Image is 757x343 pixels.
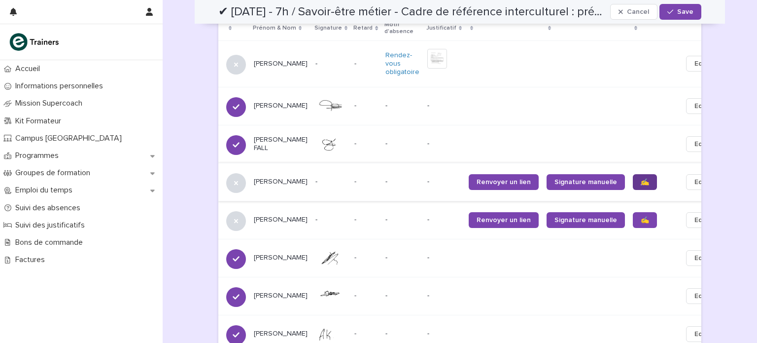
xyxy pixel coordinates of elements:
[610,4,657,20] button: Cancel
[353,23,373,34] p: Retard
[11,134,130,143] p: Campus [GEOGRAPHIC_DATA]
[11,151,67,160] p: Programmes
[554,179,617,186] span: Signature manuelle
[315,288,346,304] img: -Te8xk1jzW8by5oZn3M4KcbWM5BCR6wdWKApFCJmsE0
[218,125,731,163] tr: [PERSON_NAME] FALL-- --Edit
[694,177,707,187] span: Edit
[315,137,346,152] img: 2QV5yH89LAxHPnsrtqD_eE2RnVMcN7RcBa6f-i32m8w
[686,98,715,114] button: Edit
[254,136,308,152] p: [PERSON_NAME] FALL
[385,292,419,300] p: -
[218,239,731,277] tr: [PERSON_NAME]-- --Edit
[659,4,701,20] button: Save
[254,330,308,338] p: [PERSON_NAME]
[11,168,98,178] p: Groupes de formation
[11,99,90,108] p: Mission Supercoach
[8,32,62,52] img: K0CqGN7SDeD6s4JG8KQk
[218,163,731,201] tr: [PERSON_NAME]--- --Renvoyer un lienSignature manuelle✍️Edit
[427,330,461,338] p: -
[254,216,308,224] p: [PERSON_NAME]
[627,8,649,15] span: Cancel
[11,64,48,74] p: Accueil
[427,178,461,186] p: -
[218,5,606,19] h2: ✔ 12/08/2025 - 7h / Savoir-être métier - Cadre de référence interculturel : prévenir les incident...
[385,254,419,262] p: -
[694,59,707,69] span: Edit
[427,140,461,148] p: -
[385,51,419,76] a: Rendez-vous obligatoire
[686,174,715,190] button: Edit
[315,99,346,113] img: Of7NOcsnU2pemTeqJWq8aAcJ66nF2ArFmzV5nkns16Q
[427,216,461,224] p: -
[477,179,531,186] span: Renvoyer un lien
[694,215,707,225] span: Edit
[641,217,649,224] span: ✍️
[385,140,419,148] p: -
[554,217,617,224] span: Signature manuelle
[218,40,731,87] tr: [PERSON_NAME]--- Rendez-vous obligatoire Edit
[354,290,358,300] p: -
[218,277,731,315] tr: [PERSON_NAME]-- --Edit
[477,217,531,224] span: Renvoyer un lien
[354,138,358,148] p: -
[686,326,715,342] button: Edit
[686,56,715,72] button: Edit
[427,292,461,300] p: -
[11,81,111,91] p: Informations personnelles
[254,292,308,300] p: [PERSON_NAME]
[11,203,88,213] p: Suivi des absences
[469,212,539,228] a: Renvoyer un lien
[315,327,346,341] img: 1U2W-n6LG4LlaTXH1ihA6f6fzMQMpj6opa7HJgVCEGQ
[469,174,539,190] a: Renvoyer un lien
[641,179,649,186] span: ✍️
[253,23,296,34] p: Prénom & Nom
[694,291,707,301] span: Edit
[694,253,707,263] span: Edit
[254,178,308,186] p: [PERSON_NAME]
[11,255,53,265] p: Factures
[633,174,657,190] a: ✍️
[385,178,419,186] p: -
[218,201,731,239] tr: [PERSON_NAME]--- --Renvoyer un lienSignature manuelle✍️Edit
[694,139,707,149] span: Edit
[11,186,80,195] p: Emploi du temps
[385,216,419,224] p: -
[354,214,358,224] p: -
[686,212,715,228] button: Edit
[427,102,461,110] p: -
[254,254,308,262] p: [PERSON_NAME]
[315,216,346,224] p: -
[547,212,625,228] a: Signature manuelle
[354,100,358,110] p: -
[547,174,625,190] a: Signature manuelle
[354,328,358,338] p: -
[11,238,91,247] p: Bons de commande
[686,288,715,304] button: Edit
[426,23,456,34] p: Justificatif
[354,176,358,186] p: -
[11,221,93,230] p: Suivi des justificatifs
[633,212,657,228] a: ✍️
[11,116,69,126] p: Kit Formateur
[315,252,346,265] img: zqZNyFezWpncpZ49Z9QIwkAWlKA8HIMQcKL8C9TjO3U
[314,23,342,34] p: Signature
[254,60,308,68] p: [PERSON_NAME]
[427,254,461,262] p: -
[315,178,346,186] p: -
[694,101,707,111] span: Edit
[384,19,420,38] p: Motif d'absence
[254,102,308,110] p: [PERSON_NAME]
[218,87,731,125] tr: [PERSON_NAME]-- --Edit
[354,252,358,262] p: -
[686,136,715,152] button: Edit
[677,8,693,15] span: Save
[354,58,358,68] p: -
[686,250,715,266] button: Edit
[385,330,419,338] p: -
[694,329,707,339] span: Edit
[315,60,346,68] p: -
[385,102,419,110] p: -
